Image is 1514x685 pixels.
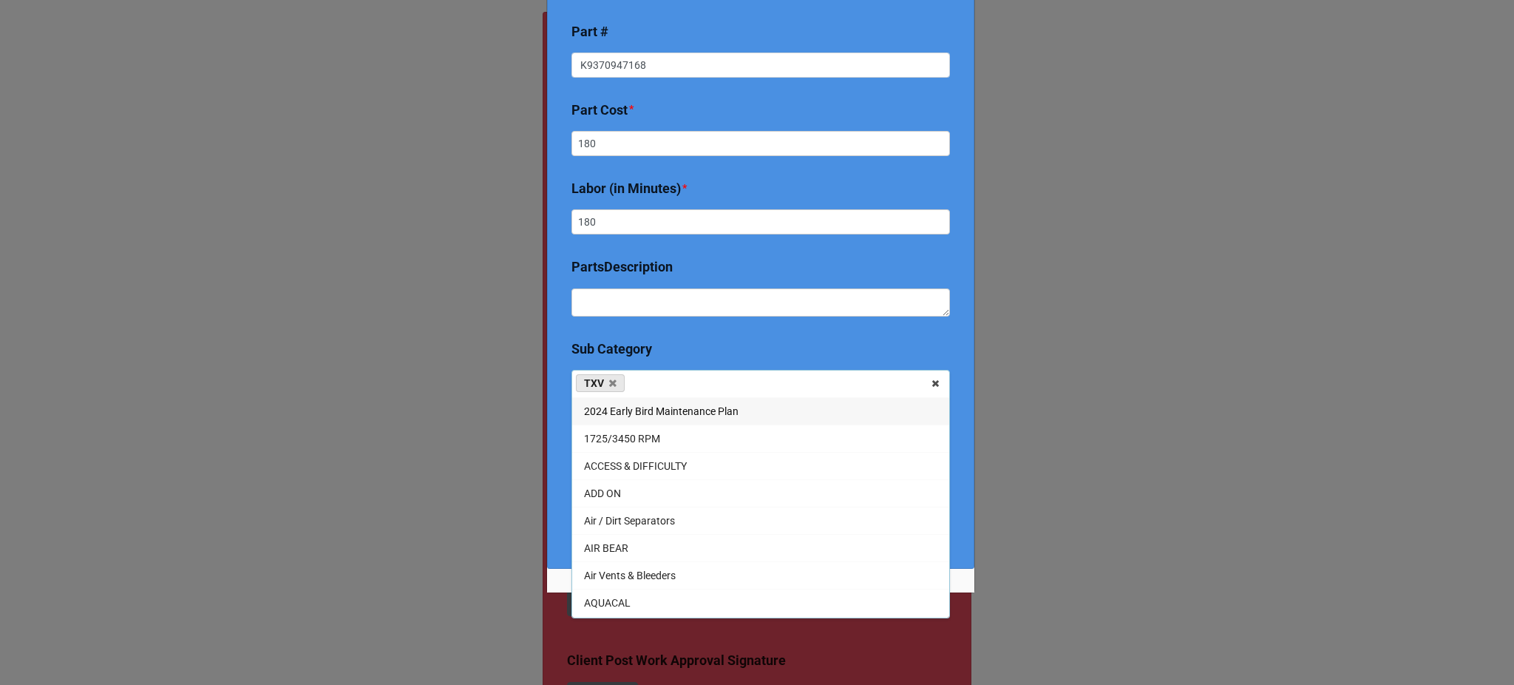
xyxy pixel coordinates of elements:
span: Air / Dirt Separators [584,515,675,527]
label: Sub Category [571,339,652,360]
span: Air Vents & Bleeders [584,570,676,581]
label: Part # [571,21,608,42]
span: 2024 Early Bird Maintenance Plan [584,405,739,417]
span: AQUACAL [584,597,631,609]
label: Part Cost [571,100,628,121]
span: ACCESS & DIFFICULTY [584,460,687,472]
span: AIR BEAR [584,542,628,554]
span: ADD ON [584,487,621,499]
label: Labor (in Minutes) [571,178,681,199]
a: TXV [576,374,625,392]
span: 1725/3450 RPM [584,433,660,445]
label: PartsDescription [571,257,673,277]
